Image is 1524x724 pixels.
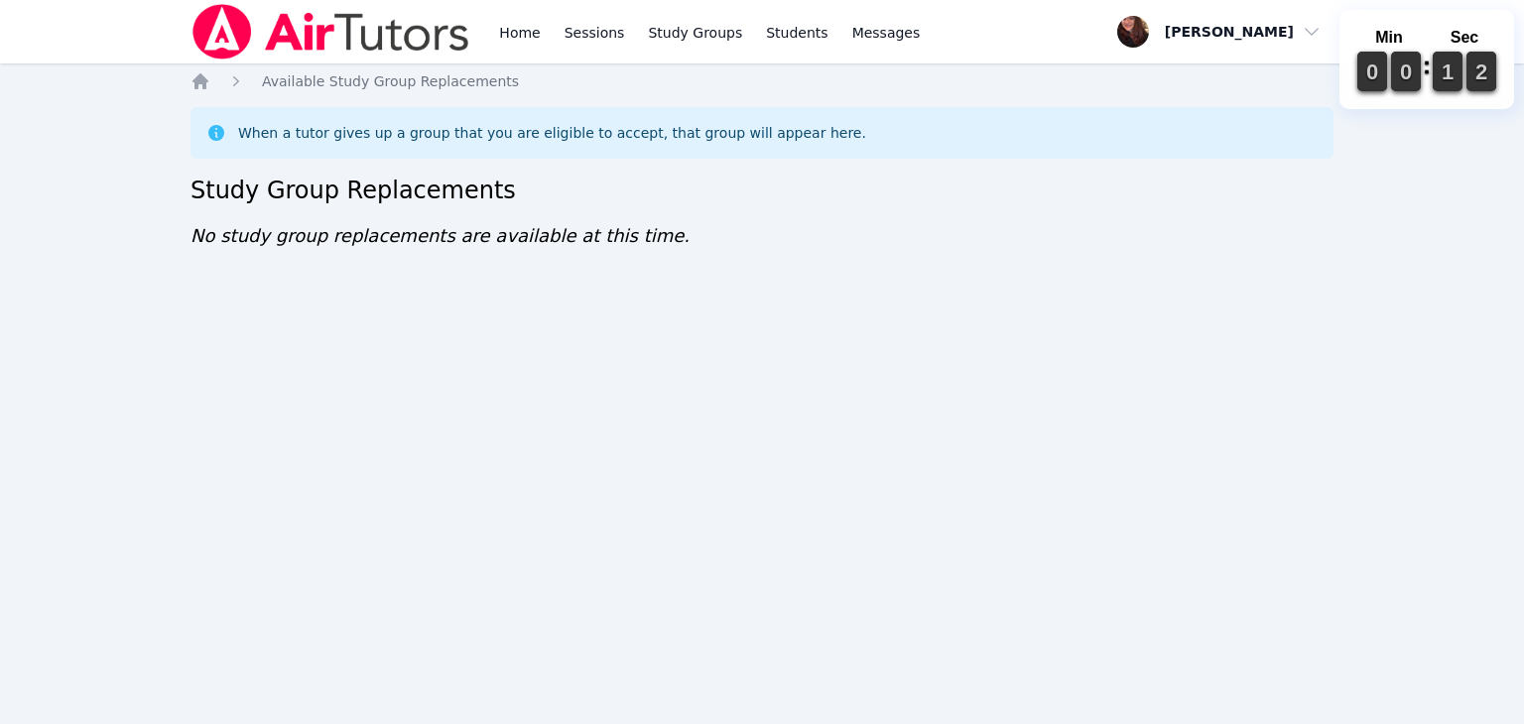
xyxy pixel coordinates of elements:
nav: Breadcrumb [190,71,1333,91]
h2: Study Group Replacements [190,175,1333,206]
a: Available Study Group Replacements [262,71,519,91]
span: Available Study Group Replacements [262,73,519,89]
img: Air Tutors [190,4,471,60]
span: No study group replacements are available at this time. [190,225,690,246]
span: Messages [852,23,921,43]
div: When a tutor gives up a group that you are eligible to accept, that group will appear here. [238,123,866,143]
